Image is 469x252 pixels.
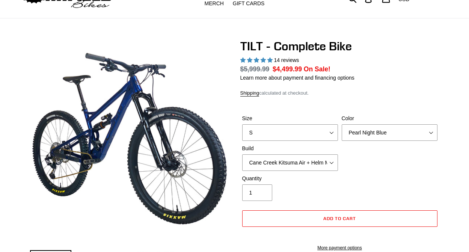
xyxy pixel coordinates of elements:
a: Learn more about payment and financing options [240,75,354,81]
span: 14 reviews [274,57,299,63]
span: MERCH [205,0,224,7]
s: $5,999.99 [240,65,270,73]
span: GIFT CARDS [233,0,265,7]
span: $4,499.99 [273,65,302,73]
a: More payment options [242,244,437,251]
label: Size [242,115,338,122]
label: Quantity [242,175,338,183]
div: calculated at checkout. [240,89,439,97]
h1: TILT - Complete Bike [240,39,439,53]
label: Color [342,115,437,122]
button: Add to cart [242,210,437,227]
label: Build [242,145,338,152]
a: Shipping [240,90,259,97]
span: Add to cart [323,216,356,221]
span: 5.00 stars [240,57,274,63]
span: On Sale! [304,64,330,74]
